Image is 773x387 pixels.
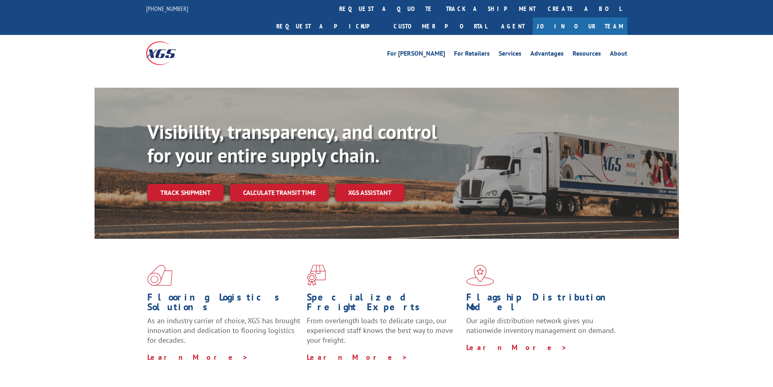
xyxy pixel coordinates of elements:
a: Agent [493,17,533,35]
span: Our agile distribution network gives you nationwide inventory management on demand. [466,316,616,335]
img: xgs-icon-flagship-distribution-model-red [466,265,494,286]
a: Customer Portal [388,17,493,35]
a: Request a pickup [270,17,388,35]
h1: Flagship Distribution Model [466,292,620,316]
span: As an industry carrier of choice, XGS has brought innovation and dedication to flooring logistics... [147,316,300,345]
a: Learn More > [466,343,567,352]
a: For Retailers [454,50,490,59]
a: Learn More > [307,352,408,362]
a: [PHONE_NUMBER] [146,4,188,13]
a: Advantages [530,50,564,59]
a: Resources [573,50,601,59]
img: xgs-icon-focused-on-flooring-red [307,265,326,286]
a: XGS ASSISTANT [335,184,405,201]
a: Calculate transit time [230,184,329,201]
h1: Specialized Freight Experts [307,292,460,316]
a: For [PERSON_NAME] [387,50,445,59]
a: Track shipment [147,184,224,201]
a: About [610,50,627,59]
a: Learn More > [147,352,248,362]
a: Services [499,50,521,59]
a: Join Our Team [533,17,627,35]
b: Visibility, transparency, and control for your entire supply chain. [147,119,437,168]
h1: Flooring Logistics Solutions [147,292,301,316]
img: xgs-icon-total-supply-chain-intelligence-red [147,265,172,286]
p: From overlength loads to delicate cargo, our experienced staff knows the best way to move your fr... [307,316,460,352]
